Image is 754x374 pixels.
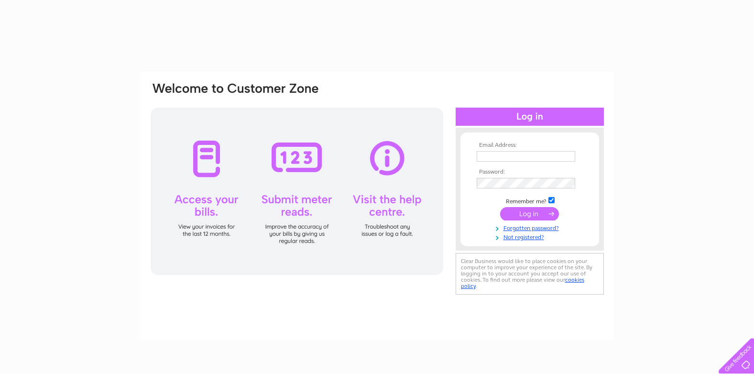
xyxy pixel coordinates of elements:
a: Not registered? [477,232,585,241]
a: cookies policy [461,276,584,289]
div: Clear Business would like to place cookies on your computer to improve your experience of the sit... [456,253,604,295]
th: Email Address: [474,142,585,149]
input: Submit [500,207,559,220]
a: Forgotten password? [477,223,585,232]
td: Remember me? [474,196,585,205]
th: Password: [474,169,585,176]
